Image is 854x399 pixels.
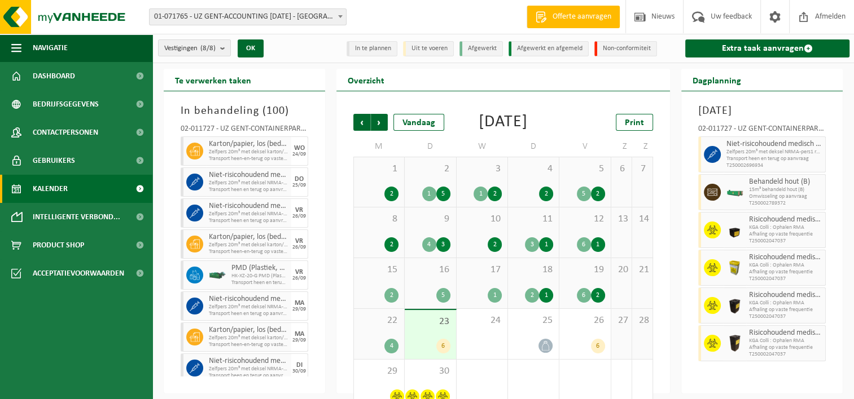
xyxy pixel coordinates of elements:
div: [DATE] [479,114,528,131]
span: 15 [360,264,398,276]
span: HK-XZ-20-G PMD (Plastiek, Metaal, Drankkartons) (bedrijven) [231,273,288,280]
span: Niet-risicohoudend medisch afval (zorgcentra) [726,140,822,149]
td: M [353,136,405,157]
span: Transport heen-en-terug op vaste frequentie [209,249,288,255]
span: KGA Colli : Ophalen RMA [749,224,822,231]
span: 15m³ behandeld hout (B) [749,187,822,193]
span: T250002047037 [749,276,822,282]
button: Vestigingen(8/8) [158,39,231,56]
div: 6 [591,339,605,353]
span: Bedrijfsgegevens [33,90,99,118]
div: VR [295,238,303,245]
span: T250002047037 [749,351,822,358]
div: 2 [488,187,502,201]
span: Risicohoudend medisch afval [749,215,822,224]
span: KGA Colli : Ophalen RMA [749,338,822,344]
span: 2 [410,163,450,175]
span: 22 [360,314,398,327]
span: Zelfpers 20m³ met deksel NRMA-pers1 rechts (zorgcentra) [209,304,288,311]
span: Navigatie [33,34,68,62]
span: Vorige [353,114,370,131]
div: Vandaag [393,114,444,131]
span: 20 [617,264,626,276]
span: Zelfpers 20m³ met deksel NRMA-pers1 rechts (zorgcentra) [726,149,822,156]
span: Dashboard [33,62,75,90]
span: 9 [410,213,450,225]
td: V [559,136,611,157]
span: Afhaling op vaste frequentie [749,307,822,313]
span: T250002047037 [749,238,822,245]
span: Acceptatievoorwaarden [33,259,124,287]
span: 6 [617,163,626,175]
div: 29/09 [292,307,306,312]
span: T250002789372 [749,200,822,207]
div: 26/09 [292,214,306,219]
div: 25/09 [292,183,306,188]
div: 1 [488,288,502,303]
div: 1 [591,237,605,252]
span: 25 [514,314,553,327]
span: Vestigingen [164,40,216,57]
span: 7 [638,163,647,175]
span: Risicohoudend medisch afval [749,329,822,338]
div: DI [296,362,303,369]
h2: Te verwerken taken [164,69,262,91]
div: 02-011727 - UZ GENT-CONTAINERPARK - [GEOGRAPHIC_DATA] [698,125,826,136]
h2: Dagplanning [681,69,752,91]
span: 21 [638,264,647,276]
div: 6 [577,237,591,252]
span: Kalender [33,175,68,203]
h2: Overzicht [336,69,396,91]
div: 1 [539,237,553,252]
span: Zelfpers 20m³ met deksel karton/papier, los (bedrijven) [209,149,288,156]
span: 11 [514,213,553,225]
div: VR [295,269,303,276]
img: LP-SB-00050-HPE-51 [726,297,743,314]
span: Zelfpers 20m³ met deksel karton/papier, los (bedrijven) [209,242,288,249]
div: 4 [422,237,436,252]
div: 1 [539,288,553,303]
span: 1 [360,163,398,175]
div: 1 [474,187,488,201]
span: 26 [565,314,605,327]
div: 5 [436,288,450,303]
span: 19 [565,264,605,276]
div: 6 [436,339,450,353]
span: Niet-risicohoudend medisch afval (zorgcentra) [209,295,288,304]
div: 5 [436,187,450,201]
div: MA [295,331,304,338]
img: HK-XC-15-GN-00 [726,188,743,197]
span: 18 [514,264,553,276]
span: 10 [462,213,502,225]
span: Behandeld hout (B) [749,178,822,187]
span: Karton/papier, los (bedrijven) [209,140,288,149]
span: Zelfpers 20m³ met deksel karton/papier, los (bedrijven) [209,335,288,342]
img: LP-SB-00030-HPE-51 [726,221,743,238]
span: Afhaling op vaste frequentie [749,231,822,238]
div: DO [295,176,304,183]
span: Transport heen en terug op aanvraag [209,187,288,193]
span: Niet-risicohoudend medisch afval (zorgcentra) [209,171,288,180]
div: 29/09 [292,338,306,343]
span: KGA Colli : Ophalen RMA [749,300,822,307]
img: LP-SB-00045-CRB-21 [726,259,743,276]
span: 01-071765 - UZ GENT-ACCOUNTING 0 BC - GENT [150,9,346,25]
span: Karton/papier, los (bedrijven) [209,233,288,242]
span: Transport heen-en-terug op vaste frequentie [209,342,288,348]
div: 02-011727 - UZ GENT-CONTAINERPARK - [GEOGRAPHIC_DATA] [181,125,308,136]
span: Transport heen en terug op aanvraag [209,218,288,224]
span: Transport heen en terug op aanvraag [231,280,288,286]
span: Transport heen en terug op aanvraag [209,311,288,317]
div: 1 [422,187,436,201]
div: 2 [591,187,605,201]
span: 16 [410,264,450,276]
span: Niet-risicohoudend medisch afval (zorgcentra) [209,202,288,211]
div: 2 [488,237,502,252]
span: 8 [360,213,398,225]
span: T250002047037 [749,313,822,320]
span: Volgende [371,114,388,131]
span: Zelfpers 20m³ met deksel NRMA-pers1 rechts (zorgcentra) [209,211,288,218]
div: 2 [384,288,398,303]
span: Risicohoudend medisch afval [749,291,822,300]
div: 2 [539,187,553,201]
